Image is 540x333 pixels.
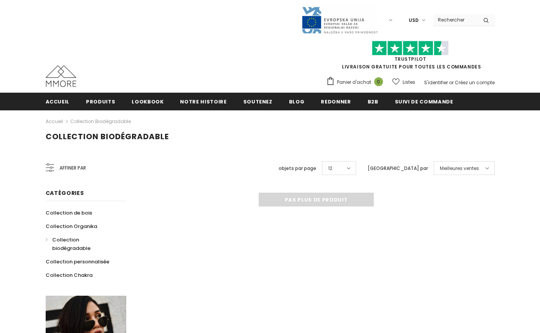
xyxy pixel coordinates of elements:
a: Lookbook [132,93,163,110]
a: B2B [368,93,378,110]
span: 12 [328,165,332,172]
span: LIVRAISON GRATUITE POUR TOUTES LES COMMANDES [326,44,495,70]
span: Redonner [321,98,351,105]
span: Suivi de commande [395,98,453,105]
a: TrustPilot [395,56,426,62]
a: Collection Chakra [46,268,92,282]
a: Collection personnalisée [46,255,109,268]
a: soutenez [243,93,272,110]
span: Listes [403,78,415,86]
span: Produits [86,98,115,105]
span: Collection de bois [46,209,92,216]
span: Meilleures ventes [440,165,479,172]
span: Collection Organika [46,223,97,230]
a: S'identifier [424,79,448,86]
a: Suivi de commande [395,93,453,110]
span: Accueil [46,98,70,105]
a: Listes [392,75,415,89]
span: 0 [374,77,383,86]
span: soutenez [243,98,272,105]
span: Blog [289,98,305,105]
label: [GEOGRAPHIC_DATA] par [368,165,428,172]
a: Javni Razpis [301,17,378,23]
span: Collection biodégradable [46,131,169,142]
a: Accueil [46,93,70,110]
img: Faites confiance aux étoiles pilotes [372,41,449,56]
span: Collection biodégradable [52,236,91,252]
input: Search Site [433,14,477,25]
a: Collection Organika [46,220,97,233]
span: Affiner par [59,164,86,172]
a: Accueil [46,117,63,126]
img: Javni Razpis [301,6,378,34]
a: Blog [289,93,305,110]
a: Panier d'achat 0 [326,77,387,88]
span: or [449,79,454,86]
a: Collection biodégradable [46,233,118,255]
span: Collection Chakra [46,271,92,279]
a: Redonner [321,93,351,110]
span: Collection personnalisée [46,258,109,265]
span: B2B [368,98,378,105]
span: Catégories [46,189,84,197]
span: Lookbook [132,98,163,105]
a: Notre histoire [180,93,226,110]
img: Cas MMORE [46,65,76,87]
a: Produits [86,93,115,110]
span: Panier d'achat [337,78,371,86]
a: Collection de bois [46,206,92,220]
span: Notre histoire [180,98,226,105]
span: USD [409,17,419,24]
label: objets par page [279,165,316,172]
a: Créez un compte [455,79,495,86]
a: Collection biodégradable [70,118,131,125]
